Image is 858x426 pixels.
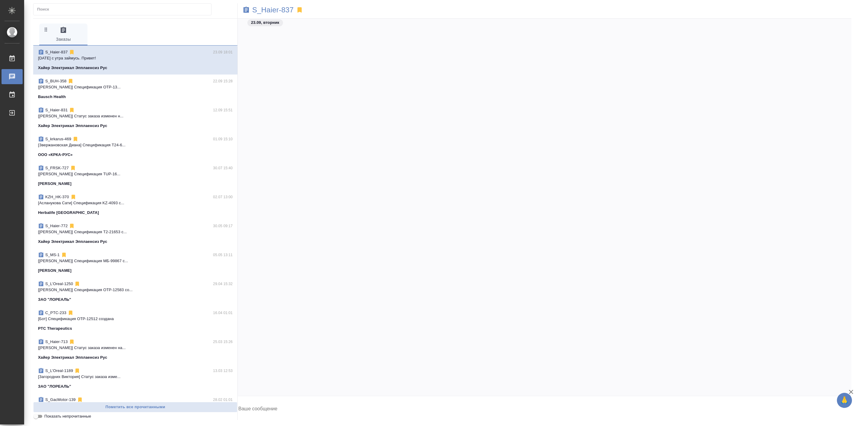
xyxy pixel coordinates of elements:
p: S_GacMotor-139 [45,397,76,403]
p: 22.09 15:28 [213,78,233,84]
p: 13.03 12:53 [213,368,233,374]
p: [Асланукова Сати] Спецификация KZ-4093 с... [38,200,233,206]
p: S_L’Oreal-1250 [45,281,73,287]
p: 30.05 09:17 [213,223,233,229]
p: Хайер Электрикал Эпплаенсиз Рус [38,123,107,129]
div: S_MS-105.05 13:11[[PERSON_NAME]] Спецификация МБ-99867 с...[PERSON_NAME] [33,248,237,277]
button: Пометить все прочитанными [33,402,237,412]
p: Herbalife [GEOGRAPHIC_DATA] [38,210,99,216]
p: 01.09 15:10 [213,136,233,142]
p: PTC Therapeutics [38,326,72,332]
svg: Отписаться [77,397,83,403]
span: Показать непрочитанные [44,413,91,419]
div: C_PTC-23316.04 01:01[Бот] Спецификация OTP-12512 созданаPTC Therapeutics [33,306,237,335]
svg: Отписаться [68,310,74,316]
a: S_Haier-837 [252,7,294,13]
p: 28.02 01:01 [213,397,233,403]
svg: Отписаться [69,49,75,55]
p: ЗАО "ЛОРЕАЛЬ" [38,297,71,303]
div: S_Haier-71325.03 15:26[[PERSON_NAME]] Статус заказа изменен на...Хайер Электрикал Эпплаенсиз Рус [33,335,237,364]
p: S_Haier-837 [45,49,68,55]
p: [[PERSON_NAME]] Спецификация МБ-99867 с... [38,258,233,264]
svg: Отписаться [69,107,75,113]
input: Поиск [37,5,211,14]
p: S_krkarus-469 [45,136,71,142]
div: S_Haier-83112.09 15:51[[PERSON_NAME]] Статус заказа изменен н...Хайер Электрикал Эпплаенсиз Рус [33,103,237,132]
p: C_PTC-233 [45,310,66,316]
p: 30.07 15:40 [213,165,233,171]
p: 23.09 18:01 [213,49,233,55]
svg: Отписаться [69,339,75,345]
p: [[PERSON_NAME]] Статус заказа изменен на... [38,345,233,351]
span: Пометить все прочитанными [37,404,234,411]
svg: Отписаться [68,78,74,84]
div: S_Haier-83723.09 18:01[DATE] с утра займусь. Привет!Хайер Электрикал Эпплаенсиз Рус [33,46,237,75]
p: S_BUH-358 [45,78,66,84]
svg: Отписаться [61,252,67,258]
div: KZH_HK-37002.07 13:00[Асланукова Сати] Спецификация KZ-4093 с...Herbalife [GEOGRAPHIC_DATA] [33,190,237,219]
div: S_L’Oreal-125029.04 15:32[[PERSON_NAME]] Спецификация OTP-12583 со...ЗАО "ЛОРЕАЛЬ" [33,277,237,306]
p: ООО «КРКА-РУС» [38,152,73,158]
p: 02.07 13:00 [213,194,233,200]
div: S_Haier-77230.05 09:17[[PERSON_NAME]] Спецификация Т2-21653 с...Хайер Электрикал Эпплаенсиз Рус [33,219,237,248]
svg: Отписаться [69,223,75,229]
p: Хайер Электрикал Эпплаенсиз Рус [38,65,107,71]
p: KZH_HK-370 [45,194,69,200]
p: [[PERSON_NAME]] Спецификация TUP-16... [38,171,233,177]
p: 23.09, вторник [251,20,279,26]
p: S_Haier-772 [45,223,68,229]
p: ЗАО "ЛОРЕАЛЬ" [38,383,71,389]
p: S_FRSK-727 [45,165,69,171]
p: [PERSON_NAME] [38,268,71,274]
p: [DATE] с утра займусь. Привет! [38,55,233,61]
p: 05.05 13:11 [213,252,233,258]
p: Хайер Электрикал Эпплаенсиз Рус [38,239,107,245]
p: [[PERSON_NAME]] Статус заказа изменен н... [38,113,233,119]
p: [Загородних Виктория] Статус заказа изме... [38,374,233,380]
p: [[PERSON_NAME]] Спецификация OTP-12583 со... [38,287,233,293]
div: S_GacMotor-13928.02 01:01[Бот] Спецификация AU-15707 созданаООО "ГАК МОТОР РУС" [33,393,237,422]
div: S_BUH-35822.09 15:28[[PERSON_NAME]] Спецификация OTP-13...Bausch Health [33,75,237,103]
span: Заказы [43,27,84,43]
p: [PERSON_NAME] [38,181,71,187]
svg: Отписаться [74,281,80,287]
p: Bausch Health [38,94,66,100]
div: S_L’Oreal-118913.03 12:53[Загородних Виктория] Статус заказа изме...ЗАО "ЛОРЕАЛЬ" [33,364,237,393]
p: S_Haier-831 [45,107,68,113]
p: Хайер Электрикал Эпплаенсиз Рус [38,354,107,361]
div: S_krkarus-46901.09 15:10[Звержановская Диана] Спецификация T24-6...ООО «КРКА-РУС» [33,132,237,161]
p: [Бот] Спецификация OTP-12512 создана [38,316,233,322]
p: 25.03 15:26 [213,339,233,345]
p: 12.09 15:51 [213,107,233,113]
p: S_Haier-713 [45,339,68,345]
p: S_MS-1 [45,252,60,258]
span: 🙏 [839,394,850,407]
button: 🙏 [837,393,852,408]
p: [[PERSON_NAME]] Спецификация OTP-13... [38,84,233,90]
p: [[PERSON_NAME]] Спецификация Т2-21653 с... [38,229,233,235]
svg: Отписаться [74,368,80,374]
div: S_FRSK-72730.07 15:40[[PERSON_NAME]] Спецификация TUP-16...[PERSON_NAME] [33,161,237,190]
p: 29.04 15:32 [213,281,233,287]
svg: Отписаться [72,136,78,142]
p: 16.04 01:01 [213,310,233,316]
svg: Зажми и перетащи, чтобы поменять порядок вкладок [43,27,49,32]
svg: Отписаться [70,194,76,200]
p: S_L’Oreal-1189 [45,368,73,374]
p: [Звержановская Диана] Спецификация T24-6... [38,142,233,148]
svg: Отписаться [70,165,76,171]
